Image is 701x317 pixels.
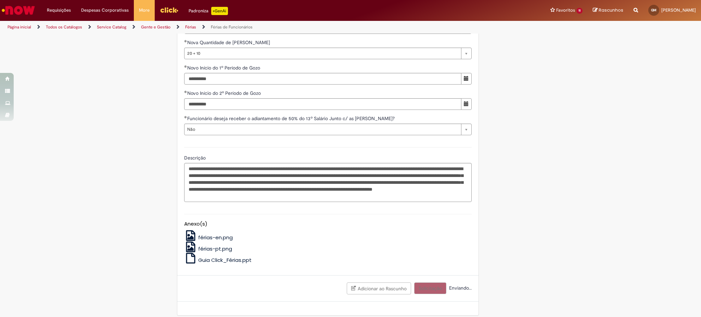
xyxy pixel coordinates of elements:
[198,245,232,252] span: férias-pt.png
[81,7,129,14] span: Despesas Corporativas
[184,221,472,227] h5: Anexo(s)
[184,73,461,85] input: Novo Início do 1º Período de Gozo 01 December 2025 Monday
[184,116,187,118] span: Obrigatório Preenchido
[184,65,187,68] span: Obrigatório Preenchido
[448,285,472,291] span: Enviando...
[187,39,271,46] span: Nova Quantidade de [PERSON_NAME]
[141,24,170,30] a: Gente e Gestão
[187,90,262,96] span: Novo Início do 2º Período de Gozo
[184,245,232,252] a: férias-pt.png
[1,3,36,17] img: ServiceNow
[184,40,187,42] span: Obrigatório Preenchido
[8,24,31,30] a: Página inicial
[187,48,458,59] span: 20 + 10
[593,7,623,14] a: Rascunhos
[187,124,458,135] span: Não
[556,7,575,14] span: Favoritos
[5,21,462,34] ul: Trilhas de página
[461,98,472,110] button: Mostrar calendário para Novo Início do 2º Período de Gozo
[198,256,252,264] span: Guia Click_Férias.ppt
[211,7,228,15] p: +GenAi
[211,24,253,30] a: Férias de Funcionários
[139,7,150,14] span: More
[198,234,233,241] span: férias-en.png
[184,256,252,264] a: Guia Click_Férias.ppt
[576,8,583,14] span: 11
[47,7,71,14] span: Requisições
[46,24,82,30] a: Todos os Catálogos
[651,8,657,12] span: GM
[661,7,696,13] span: [PERSON_NAME]
[184,234,233,241] a: férias-en.png
[187,115,396,122] span: Funcionário deseja receber o adiantamento de 50% do 13º Salário Junto c/ as [PERSON_NAME]?
[185,24,196,30] a: Férias
[461,73,472,85] button: Mostrar calendário para Novo Início do 1º Período de Gozo
[184,155,207,161] span: Descrição
[184,163,472,202] textarea: Descrição
[599,7,623,13] span: Rascunhos
[184,98,461,110] input: Novo Início do 2º Período de Gozo 04 May 2026 Monday
[187,65,262,71] span: Novo Início do 1º Período de Gozo
[189,7,228,15] div: Padroniza
[160,5,178,15] img: click_logo_yellow_360x200.png
[184,90,187,93] span: Obrigatório Preenchido
[97,24,126,30] a: Service Catalog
